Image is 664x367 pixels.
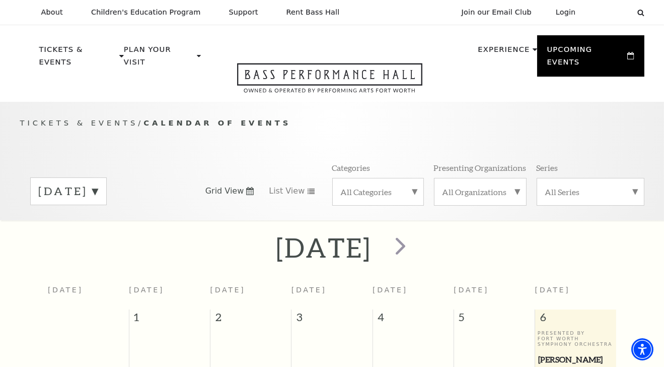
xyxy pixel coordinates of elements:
span: List View [269,186,305,197]
span: Tickets & Events [20,118,138,127]
span: [DATE] [210,286,246,294]
p: Upcoming Events [547,43,625,74]
div: Accessibility Menu [631,338,653,360]
a: Open this option [201,63,459,102]
label: All Categories [341,187,415,197]
p: Presenting Organizations [434,162,527,173]
p: Categories [332,162,371,173]
span: [DATE] [535,286,570,294]
p: Children's Education Program [91,8,201,17]
label: All Series [545,187,636,197]
span: 3 [291,310,372,330]
span: 2 [210,310,291,330]
p: Experience [478,43,530,62]
p: Support [229,8,258,17]
span: [DATE] [373,286,408,294]
h2: [DATE] [276,231,371,264]
p: / [20,117,644,130]
span: [DATE] [129,286,164,294]
span: Grid View [205,186,244,197]
span: 5 [454,310,535,330]
th: [DATE] [48,280,129,310]
p: About [41,8,63,17]
label: [DATE] [39,183,98,199]
span: 4 [373,310,454,330]
span: [DATE] [291,286,327,294]
span: Calendar of Events [143,118,291,127]
span: [DATE] [454,286,489,294]
select: Select: [592,8,628,17]
button: next [381,230,417,266]
p: Plan Your Visit [124,43,194,74]
span: 1 [129,310,210,330]
p: Series [537,162,558,173]
p: Tickets & Events [39,43,117,74]
label: All Organizations [442,187,518,197]
p: Presented By Fort Worth Symphony Orchestra [538,330,614,347]
p: Rent Bass Hall [286,8,340,17]
span: 6 [535,310,616,330]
